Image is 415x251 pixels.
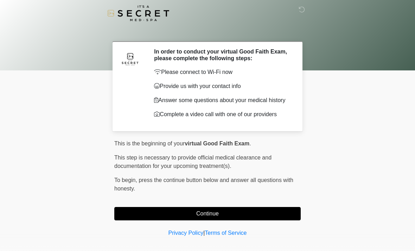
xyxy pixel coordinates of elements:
span: To begin, [114,177,139,183]
strong: virtual Good Faith Exam [185,140,249,146]
p: Complete a video call with one of our providers [154,110,290,119]
h2: In order to conduct your virtual Good Faith Exam, please complete the following steps: [154,48,290,62]
a: Terms of Service [205,230,247,236]
img: It's A Secret Med Spa Logo [107,5,169,21]
h1: ‎ ‎ [109,25,306,38]
span: This is the beginning of your [114,140,185,146]
span: . [249,140,251,146]
p: Provide us with your contact info [154,82,290,90]
button: Continue [114,207,301,220]
img: Agent Avatar [120,48,141,69]
span: press the continue button below and answer all questions with honesty. [114,177,293,192]
a: Privacy Policy [168,230,204,236]
p: Please connect to Wi-Fi now [154,68,290,76]
span: This step is necessary to provide official medical clearance and documentation for your upcoming ... [114,155,272,169]
p: Answer some questions about your medical history [154,96,290,105]
a: | [203,230,205,236]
